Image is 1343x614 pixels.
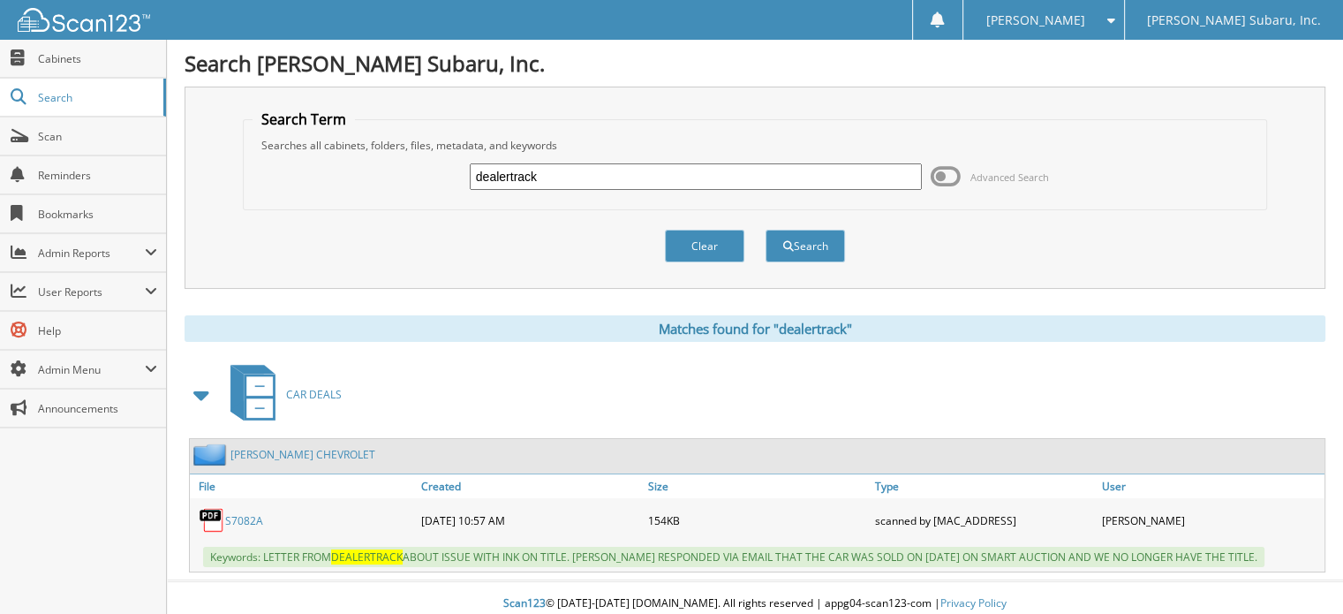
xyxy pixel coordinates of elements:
span: [PERSON_NAME] Subaru, Inc. [1147,15,1321,26]
a: CAR DEALS [220,360,342,429]
a: [PERSON_NAME] CHEVROLET [230,447,375,462]
a: Privacy Policy [940,595,1007,610]
span: Scan123 [503,595,546,610]
span: Reminders [38,168,157,183]
span: Keywords: LETTER FROM ABOUT ISSUE WITH INK ON TITLE. [PERSON_NAME] RESPONDED VIA EMAIL THAT THE C... [203,547,1264,567]
span: Cabinets [38,51,157,66]
div: 154KB [644,503,871,538]
a: Type [871,474,1098,498]
img: PDF.png [199,507,225,534]
span: Bookmarks [38,207,157,222]
div: Searches all cabinets, folders, files, metadata, and keywords [253,138,1258,153]
a: Created [417,474,644,498]
span: Help [38,323,157,338]
img: folder2.png [193,443,230,466]
span: Advanced Search [970,171,1049,184]
div: [PERSON_NAME] [1098,503,1324,538]
legend: Search Term [253,110,355,129]
button: Search [766,230,845,262]
a: S7082A [225,513,263,528]
span: [PERSON_NAME] [985,15,1084,26]
a: User [1098,474,1324,498]
span: Admin Reports [38,246,145,261]
span: Search [38,90,155,105]
span: CAR DEALS [286,387,342,402]
div: Matches found for "dealertrack" [185,315,1325,342]
span: User Reports [38,284,145,299]
span: DEALERTRACK [331,550,403,565]
img: scan123-logo-white.svg [18,8,150,32]
a: Size [644,474,871,498]
span: Scan [38,129,157,144]
span: Admin Menu [38,362,145,377]
a: File [190,474,417,498]
button: Clear [665,230,744,262]
div: scanned by [MAC_ADDRESS] [871,503,1098,538]
iframe: Chat Widget [1255,529,1343,614]
div: [DATE] 10:57 AM [417,503,644,538]
h1: Search [PERSON_NAME] Subaru, Inc. [185,49,1325,78]
span: Announcements [38,401,157,416]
